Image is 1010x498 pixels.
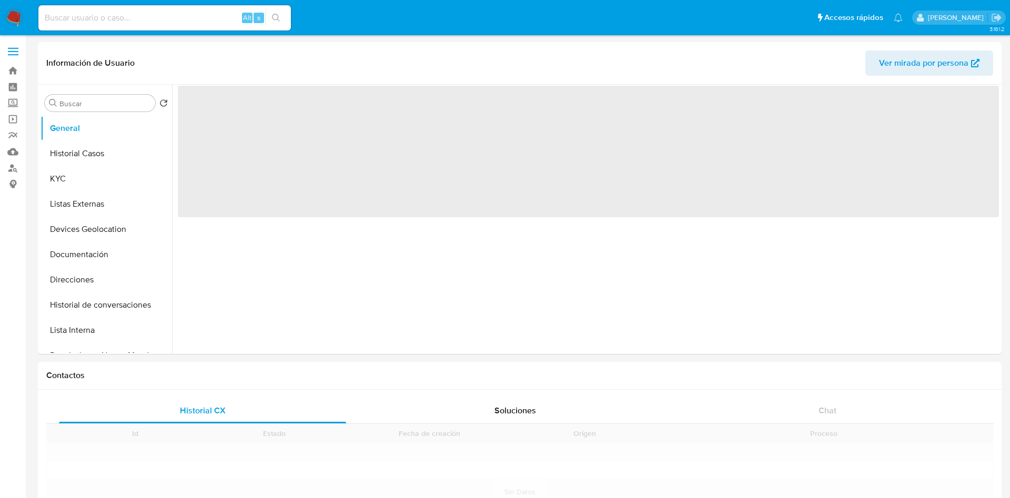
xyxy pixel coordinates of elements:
span: ‌ [178,86,999,217]
button: Direcciones [41,267,172,292]
span: s [257,13,260,23]
button: Historial Casos [41,141,172,166]
button: KYC [41,166,172,191]
a: Notificaciones [894,13,903,22]
button: Historial de conversaciones [41,292,172,318]
button: General [41,116,172,141]
span: Chat [819,404,836,416]
p: ivonne.perezonofre@mercadolibre.com.mx [928,13,987,23]
button: Documentación [41,242,172,267]
button: Buscar [49,99,57,107]
button: Ver mirada por persona [865,50,993,76]
h1: Información de Usuario [46,58,135,68]
button: Restricciones Nuevo Mundo [41,343,172,368]
button: search-icon [265,11,287,25]
button: Devices Geolocation [41,217,172,242]
button: Listas Externas [41,191,172,217]
input: Buscar [59,99,151,108]
span: Historial CX [180,404,226,416]
button: Lista Interna [41,318,172,343]
span: Ver mirada por persona [879,50,968,76]
h1: Contactos [46,370,993,381]
span: Soluciones [494,404,536,416]
button: Volver al orden por defecto [159,99,168,110]
a: Salir [991,12,1002,23]
span: Alt [243,13,251,23]
input: Buscar usuario o caso... [38,11,291,25]
span: Accesos rápidos [824,12,883,23]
